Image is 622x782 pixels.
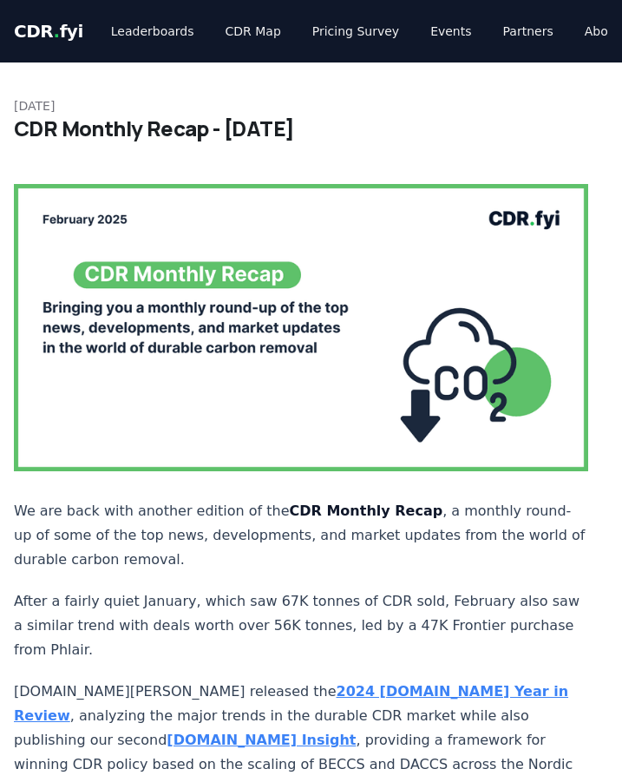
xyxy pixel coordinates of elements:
a: CDR Map [212,16,295,47]
span: CDR fyi [14,21,83,42]
strong: CDR Monthly Recap [290,503,443,519]
p: We are back with another edition of the , a monthly round-up of some of the top news, development... [14,499,588,572]
a: Partners [489,16,567,47]
a: Leaderboards [97,16,208,47]
a: 2024 [DOMAIN_NAME] Year in Review [14,683,568,724]
a: [DOMAIN_NAME] Insight [167,732,356,748]
a: Pricing Survey [298,16,413,47]
a: CDR.fyi [14,19,83,43]
img: blog post image [14,184,588,471]
p: After a fairly quiet January, which saw 67K tonnes of CDR sold, February also saw a similar trend... [14,589,588,662]
a: Events [416,16,485,47]
span: . [54,21,60,42]
h1: CDR Monthly Recap - [DATE] [14,115,608,142]
p: [DATE] [14,97,608,115]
